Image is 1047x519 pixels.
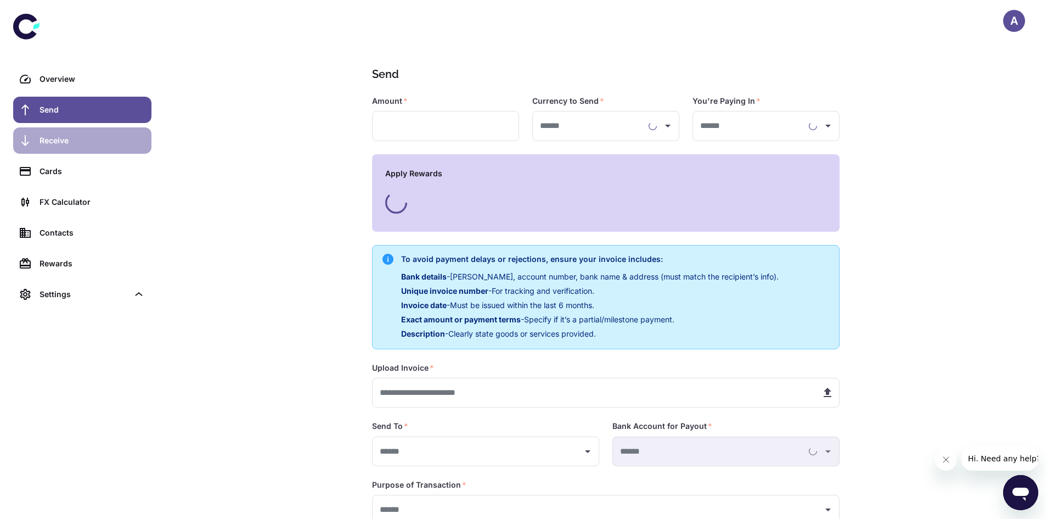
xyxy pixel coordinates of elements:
[401,285,779,297] p: - For tracking and verification.
[13,97,151,123] a: Send
[40,135,145,147] div: Receive
[13,158,151,185] a: Cards
[13,66,151,92] a: Overview
[40,258,145,270] div: Rewards
[40,227,145,239] div: Contacts
[401,328,779,340] p: - Clearly state goods or services provided.
[372,421,408,432] label: Send To
[1003,10,1025,32] button: A
[401,299,779,311] p: - Must be issued within the last 6 months.
[401,271,779,283] p: - [PERSON_NAME], account number, bank name & address (must match the recipient’s info).
[7,8,79,16] span: Hi. Need any help?
[40,165,145,177] div: Cards
[401,272,447,281] span: Bank details
[401,300,447,310] span: Invoice date
[372,479,466,490] label: Purpose of Transaction
[820,502,836,517] button: Open
[13,220,151,246] a: Contacts
[40,73,145,85] div: Overview
[13,127,151,154] a: Receive
[40,104,145,116] div: Send
[532,96,604,107] label: Currency to Send
[612,421,712,432] label: Bank Account for Payout
[40,196,145,208] div: FX Calculator
[580,444,595,459] button: Open
[961,447,1038,471] iframe: Message from company
[13,281,151,308] div: Settings
[372,362,434,373] label: Upload Invoice
[401,329,445,338] span: Description
[13,250,151,277] a: Rewards
[372,96,408,107] label: Amount
[401,253,779,265] h6: To avoid payment delays or rejections, ensure your invoice includes:
[401,286,488,295] span: Unique invoice number
[693,96,761,107] label: You're Paying In
[820,118,836,133] button: Open
[385,168,826,180] h6: Apply Rewards
[401,314,779,326] p: - Specify if it’s a partial/milestone payment.
[13,189,151,215] a: FX Calculator
[1003,475,1038,510] iframe: Button to launch messaging window
[401,315,521,324] span: Exact amount or payment terms
[935,449,957,471] iframe: Close message
[372,66,835,82] h1: Send
[660,118,676,133] button: Open
[40,288,128,300] div: Settings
